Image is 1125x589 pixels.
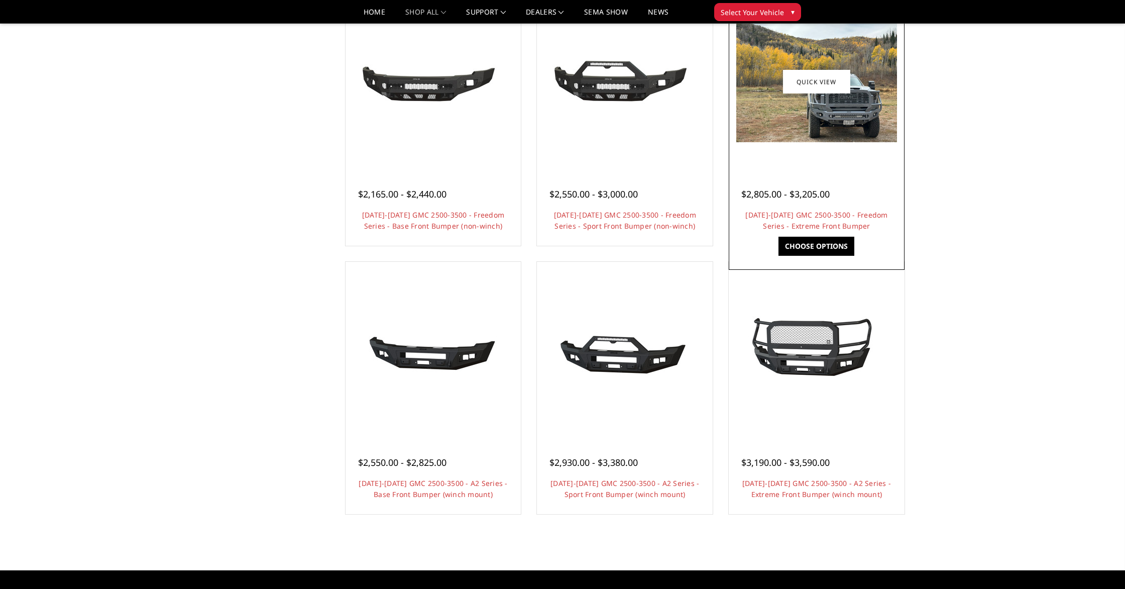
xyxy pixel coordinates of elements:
[745,210,887,231] a: [DATE]-[DATE] GMC 2500-3500 - Freedom Series - Extreme Front Bumper
[741,188,830,200] span: $2,805.00 - $3,205.00
[358,456,446,468] span: $2,550.00 - $2,825.00
[364,9,385,23] a: Home
[405,9,446,23] a: shop all
[539,264,710,435] a: 2024-2025 GMC 2500-3500 - A2 Series - Sport Front Bumper (winch mount) 2024-2025 GMC 2500-3500 - ...
[359,478,507,499] a: [DATE]-[DATE] GMC 2500-3500 - A2 Series - Base Front Bumper (winch mount)
[358,188,446,200] span: $2,165.00 - $2,440.00
[778,237,854,256] a: Choose Options
[742,478,891,499] a: [DATE]-[DATE] GMC 2500-3500 - A2 Series - Extreme Front Bumper (winch mount)
[721,7,784,18] span: Select Your Vehicle
[584,9,628,23] a: SEMA Show
[348,264,519,435] a: 2024-2025 GMC 2500-3500 - A2 Series - Base Front Bumper (winch mount) 2024-2025 GMC 2500-3500 - A...
[741,456,830,468] span: $3,190.00 - $3,590.00
[554,210,696,231] a: [DATE]-[DATE] GMC 2500-3500 - Freedom Series - Sport Front Bumper (non-winch)
[783,70,850,93] a: Quick view
[550,478,699,499] a: [DATE]-[DATE] GMC 2500-3500 - A2 Series - Sport Front Bumper (winch mount)
[736,22,897,142] img: 2024-2025 GMC 2500-3500 - Freedom Series - Extreme Front Bumper
[714,3,801,21] button: Select Your Vehicle
[549,456,638,468] span: $2,930.00 - $3,380.00
[731,264,902,435] a: 2024-2025 GMC 2500-3500 - A2 Series - Extreme Front Bumper (winch mount) 2024-2025 GMC 2500-3500 ...
[791,7,795,17] span: ▾
[549,188,638,200] span: $2,550.00 - $3,000.00
[466,9,506,23] a: Support
[1075,541,1125,589] iframe: Chat Widget
[362,210,504,231] a: [DATE]-[DATE] GMC 2500-3500 - Freedom Series - Base Front Bumper (non-winch)
[648,9,668,23] a: News
[526,9,564,23] a: Dealers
